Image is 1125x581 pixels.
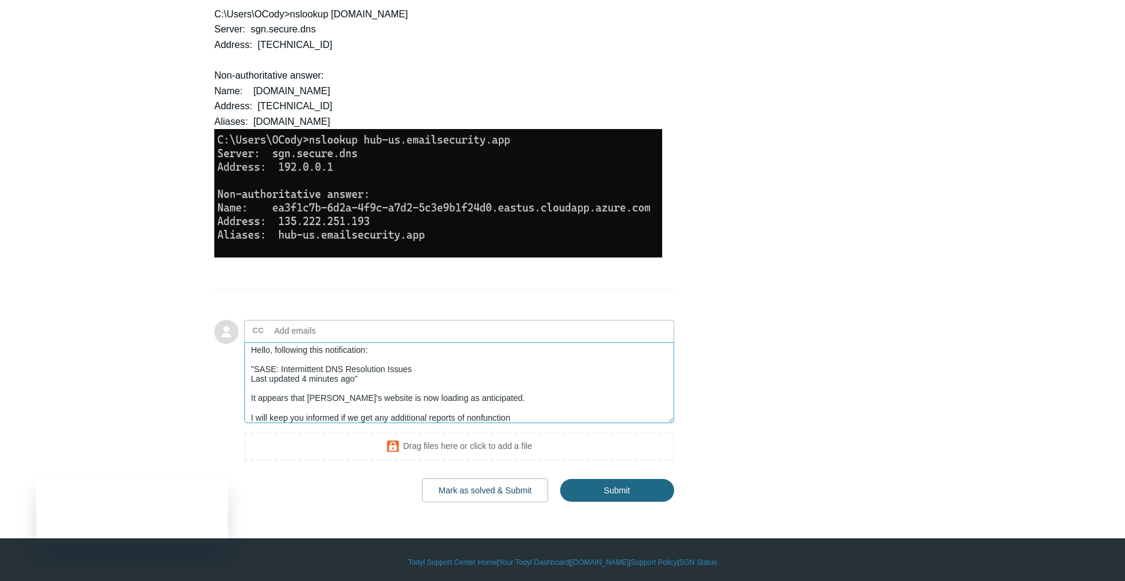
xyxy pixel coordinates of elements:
[214,22,662,37] p: Server: sgn.secure.dns
[571,557,629,568] a: [DOMAIN_NAME]
[214,98,662,114] p: Address: [TECHNICAL_ID]
[679,557,717,568] a: SGN Status
[631,557,677,568] a: Support Policy
[214,68,662,83] p: Non-authoritative answer:
[214,83,662,99] p: Name: [DOMAIN_NAME]
[244,342,674,423] textarea: Add your reply
[214,114,662,262] p: Aliases: [DOMAIN_NAME]
[422,478,549,502] button: Mark as solved & Submit
[36,476,228,545] iframe: Todyl Status
[499,557,569,568] a: Your Todyl Dashboard
[408,557,497,568] a: Todyl Support Center Home
[214,37,662,53] p: Address: [TECHNICAL_ID]
[253,322,264,340] label: CC
[560,479,674,502] input: Submit
[270,322,399,340] input: Add emails
[214,557,911,568] div: | | | |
